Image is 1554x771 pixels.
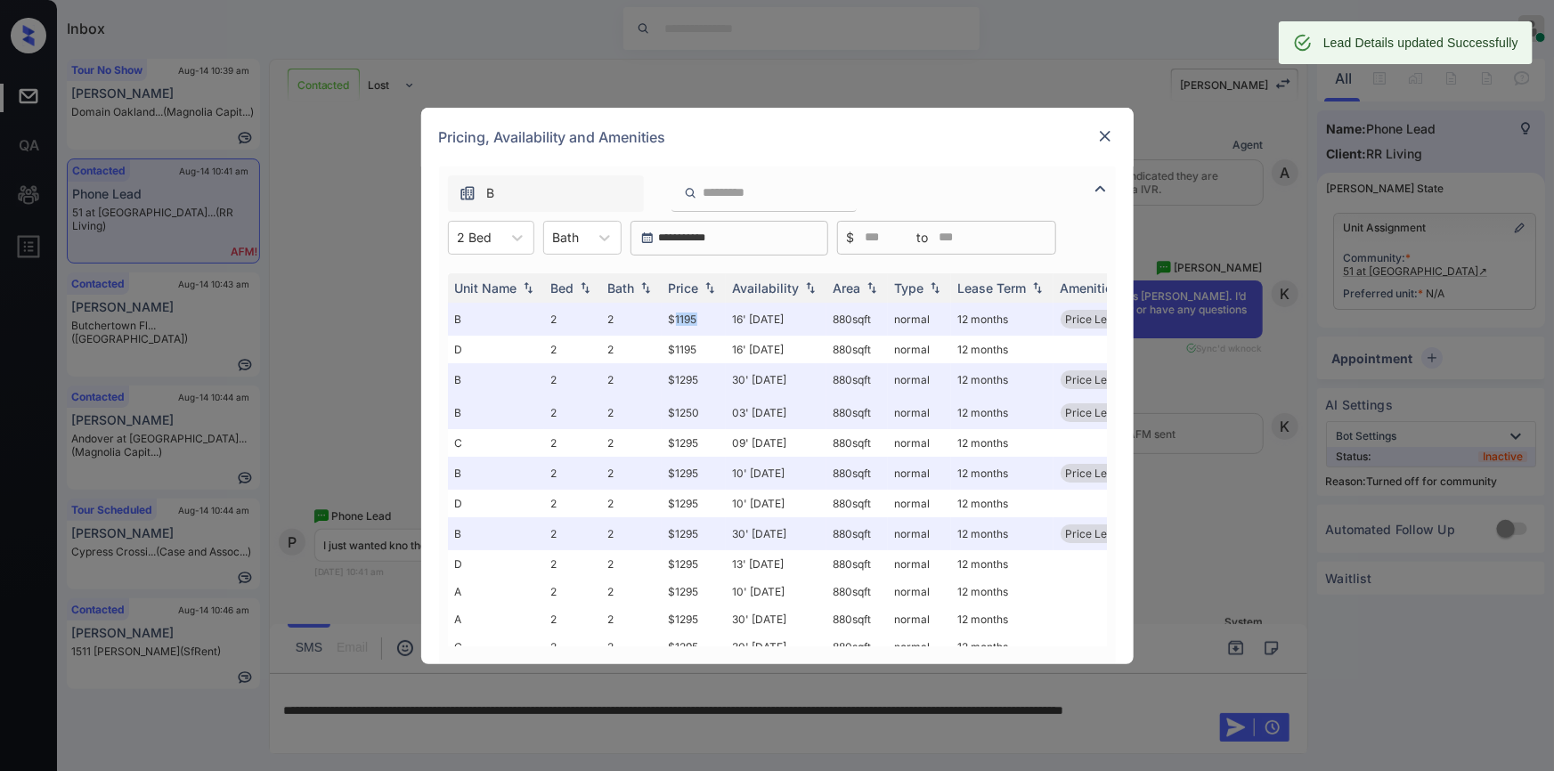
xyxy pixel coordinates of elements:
img: sorting [701,281,719,294]
td: normal [888,633,951,661]
td: 2 [601,578,662,605]
td: 2 [601,457,662,490]
td: 2 [544,517,601,550]
div: Availability [733,280,800,296]
td: 2 [544,550,601,578]
div: Type [895,280,924,296]
td: 12 months [951,457,1054,490]
img: sorting [1029,281,1046,294]
td: 880 sqft [826,517,888,550]
span: Price Leader [1066,406,1131,419]
td: 12 months [951,429,1054,457]
img: icon-zuma [1090,178,1111,199]
td: normal [888,336,951,363]
td: $1195 [662,336,726,363]
td: B [448,303,544,336]
td: normal [888,490,951,517]
img: sorting [519,281,537,294]
img: sorting [576,281,594,294]
div: Area [834,280,861,296]
td: D [448,550,544,578]
td: D [448,490,544,517]
td: normal [888,457,951,490]
span: $ [847,228,855,248]
td: normal [888,550,951,578]
td: 2 [601,303,662,336]
td: $1295 [662,517,726,550]
td: 2 [601,517,662,550]
td: 2 [601,490,662,517]
td: 10' [DATE] [726,490,826,517]
img: sorting [926,281,944,294]
img: sorting [863,281,881,294]
td: $1295 [662,429,726,457]
td: 880 sqft [826,550,888,578]
span: Price Leader [1066,527,1131,540]
td: 12 months [951,396,1054,429]
td: 30' [DATE] [726,363,826,396]
td: 880 sqft [826,457,888,490]
td: 880 sqft [826,633,888,661]
td: 12 months [951,517,1054,550]
td: 880 sqft [826,303,888,336]
td: 2 [544,363,601,396]
td: normal [888,396,951,429]
td: 2 [544,336,601,363]
td: normal [888,363,951,396]
td: B [448,517,544,550]
td: normal [888,429,951,457]
td: $1295 [662,490,726,517]
td: B [448,457,544,490]
td: 12 months [951,578,1054,605]
td: 30' [DATE] [726,633,826,661]
div: Unit Name [455,280,517,296]
td: 2 [601,429,662,457]
td: $1195 [662,303,726,336]
td: 12 months [951,303,1054,336]
div: Lease Term [958,280,1027,296]
td: 2 [601,336,662,363]
td: 12 months [951,605,1054,633]
td: 12 months [951,633,1054,661]
td: B [448,363,544,396]
td: 880 sqft [826,336,888,363]
td: 2 [601,633,662,661]
span: Price Leader [1066,373,1131,386]
td: normal [888,578,951,605]
td: 880 sqft [826,363,888,396]
span: Price Leader [1066,312,1131,326]
td: $1295 [662,363,726,396]
td: A [448,578,544,605]
td: 2 [544,396,601,429]
div: Pricing, Availability and Amenities [421,108,1134,166]
td: 30' [DATE] [726,517,826,550]
td: 16' [DATE] [726,303,826,336]
td: 13' [DATE] [726,550,826,578]
td: 2 [544,429,601,457]
td: 880 sqft [826,605,888,633]
td: normal [888,303,951,336]
td: $1250 [662,396,726,429]
td: 10' [DATE] [726,578,826,605]
td: 12 months [951,336,1054,363]
td: $1295 [662,578,726,605]
img: icon-zuma [684,185,697,201]
div: Amenities [1061,280,1120,296]
div: Lead Details updated Successfully [1323,27,1518,59]
div: Bath [608,280,635,296]
td: D [448,336,544,363]
td: 880 sqft [826,396,888,429]
td: 880 sqft [826,429,888,457]
td: 16' [DATE] [726,336,826,363]
td: 2 [544,633,601,661]
td: $1295 [662,605,726,633]
td: 2 [601,550,662,578]
td: 2 [601,605,662,633]
td: 2 [544,490,601,517]
span: B [487,183,495,203]
td: 2 [544,303,601,336]
td: 2 [601,396,662,429]
td: 12 months [951,490,1054,517]
td: 2 [601,363,662,396]
td: 30' [DATE] [726,605,826,633]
